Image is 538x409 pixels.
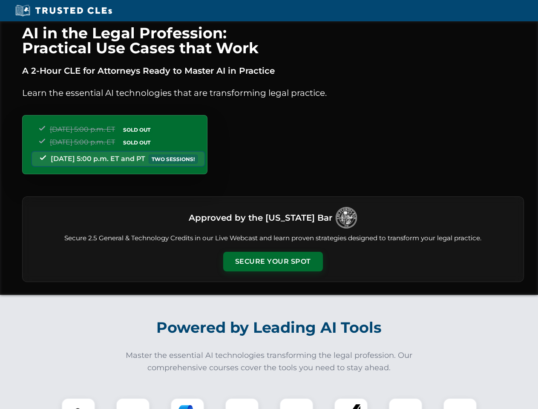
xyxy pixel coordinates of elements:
span: SOLD OUT [120,138,153,147]
h1: AI in the Legal Profession: Practical Use Cases that Work [22,26,524,55]
p: Learn the essential AI technologies that are transforming legal practice. [22,86,524,100]
h3: Approved by the [US_STATE] Bar [189,210,332,225]
p: Secure 2.5 General & Technology Credits in our Live Webcast and learn proven strategies designed ... [33,233,513,243]
span: [DATE] 5:00 p.m. ET [50,138,115,146]
p: Master the essential AI technologies transforming the legal profession. Our comprehensive courses... [120,349,418,374]
span: [DATE] 5:00 p.m. ET [50,125,115,133]
span: SOLD OUT [120,125,153,134]
p: A 2-Hour CLE for Attorneys Ready to Master AI in Practice [22,64,524,78]
img: Logo [336,207,357,228]
h2: Powered by Leading AI Tools [33,313,505,343]
img: Trusted CLEs [13,4,115,17]
button: Secure Your Spot [223,252,323,271]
